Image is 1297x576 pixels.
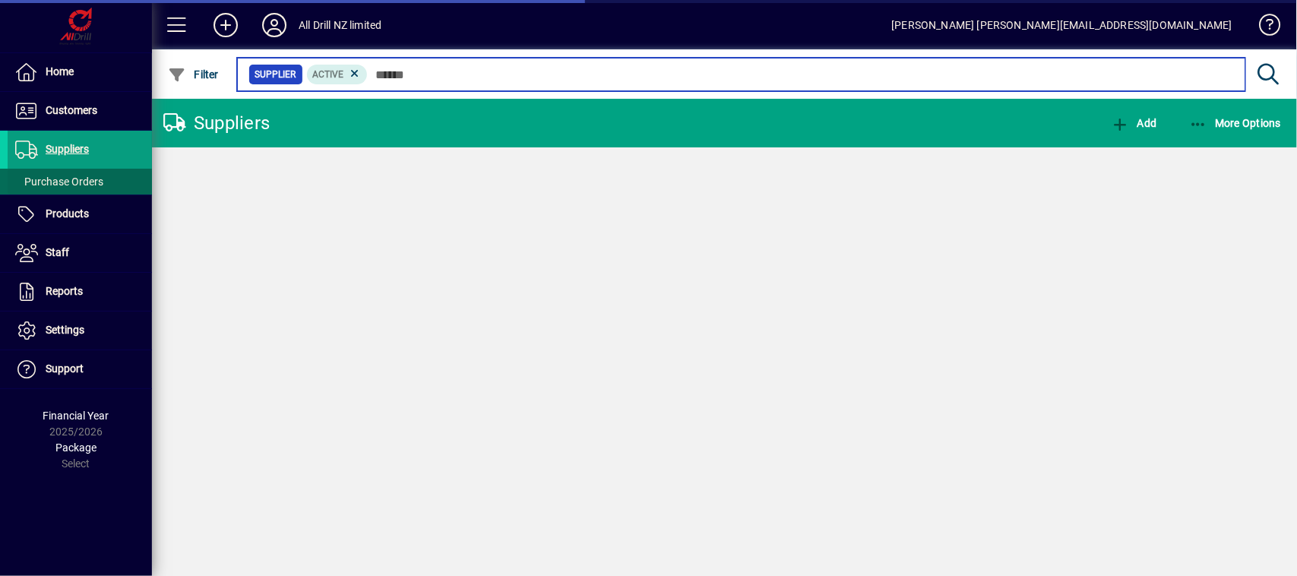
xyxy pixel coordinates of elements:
[8,350,152,388] a: Support
[15,176,103,188] span: Purchase Orders
[46,104,97,116] span: Customers
[46,285,83,297] span: Reports
[1111,117,1156,129] span: Add
[8,195,152,233] a: Products
[46,324,84,336] span: Settings
[307,65,368,84] mat-chip: Activation Status: Active
[250,11,299,39] button: Profile
[8,169,152,195] a: Purchase Orders
[55,441,96,454] span: Package
[891,13,1232,37] div: [PERSON_NAME] [PERSON_NAME][EMAIL_ADDRESS][DOMAIN_NAME]
[8,53,152,91] a: Home
[46,362,84,375] span: Support
[46,143,89,155] span: Suppliers
[1248,3,1278,52] a: Knowledge Base
[46,246,69,258] span: Staff
[1185,109,1286,137] button: More Options
[168,68,219,81] span: Filter
[201,11,250,39] button: Add
[8,273,152,311] a: Reports
[163,111,270,135] div: Suppliers
[299,13,382,37] div: All Drill NZ limited
[1189,117,1282,129] span: More Options
[255,67,296,82] span: Supplier
[46,207,89,220] span: Products
[43,410,109,422] span: Financial Year
[46,65,74,78] span: Home
[8,312,152,350] a: Settings
[8,92,152,130] a: Customers
[313,69,344,80] span: Active
[8,234,152,272] a: Staff
[1107,109,1160,137] button: Add
[164,61,223,88] button: Filter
